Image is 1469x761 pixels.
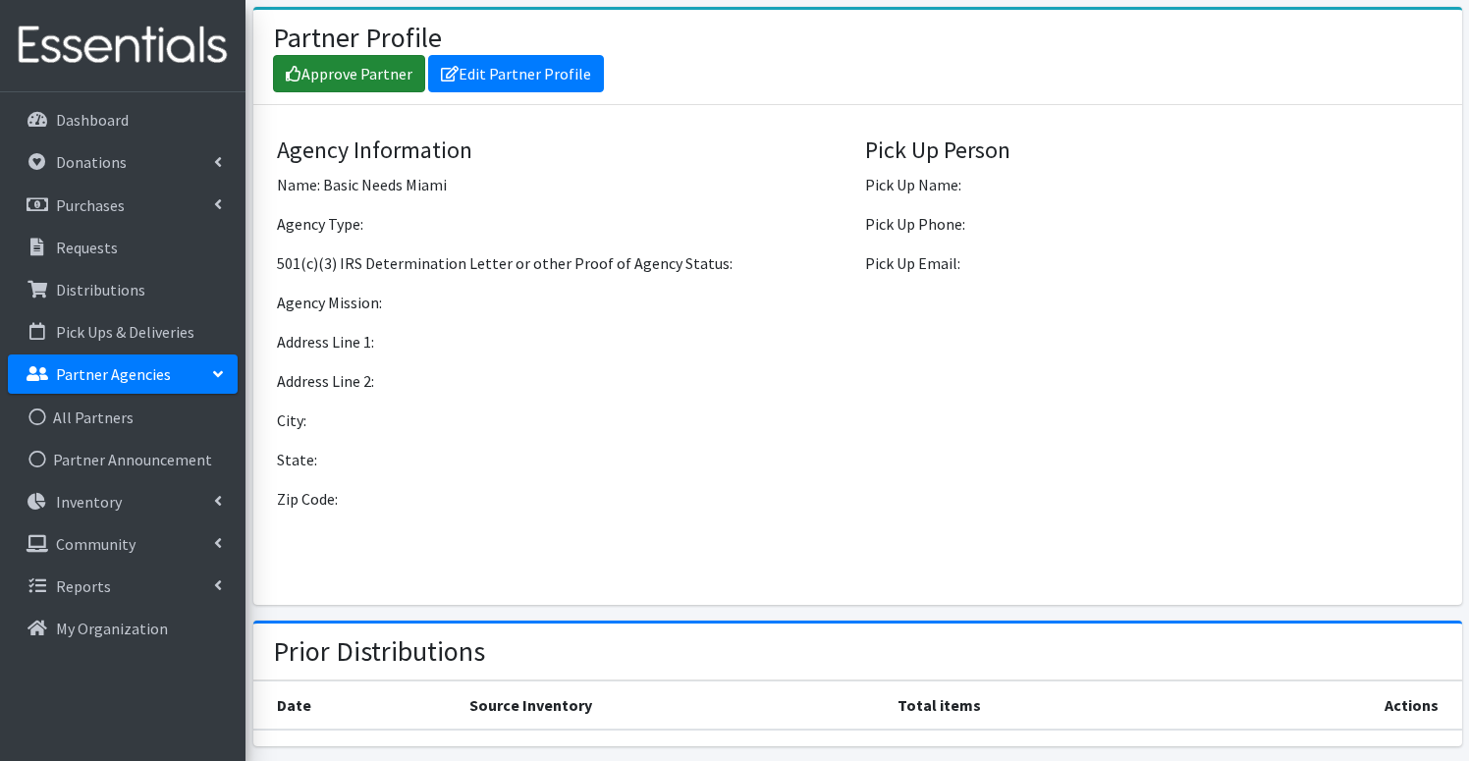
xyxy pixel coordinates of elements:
[277,251,850,275] p: 501(c)(3) IRS Determination Letter or other Proof of Agency Status:
[56,364,171,384] p: Partner Agencies
[277,448,850,471] p: State:
[1200,681,1462,731] th: Actions
[277,136,850,165] h4: Agency Information
[8,354,238,394] a: Partner Agencies
[8,100,238,139] a: Dashboard
[277,408,850,432] p: City:
[273,635,485,669] h2: Prior Distributions
[277,291,850,314] p: Agency Mission:
[56,619,168,638] p: My Organization
[865,173,1439,196] p: Pick Up Name:
[8,609,238,648] a: My Organization
[8,398,238,437] a: All Partners
[8,13,238,79] img: HumanEssentials
[277,330,850,353] p: Address Line 1:
[865,212,1439,236] p: Pick Up Phone:
[8,228,238,267] a: Requests
[8,482,238,521] a: Inventory
[273,22,442,55] h2: Partner Profile
[56,152,127,172] p: Donations
[8,440,238,479] a: Partner Announcement
[253,681,458,731] th: Date
[8,270,238,309] a: Distributions
[277,212,850,236] p: Agency Type:
[8,186,238,225] a: Purchases
[56,195,125,215] p: Purchases
[56,280,145,299] p: Distributions
[56,110,129,130] p: Dashboard
[56,534,136,554] p: Community
[886,681,1199,731] th: Total items
[277,369,850,393] p: Address Line 2:
[8,567,238,606] a: Reports
[277,487,850,511] p: Zip Code:
[8,312,238,352] a: Pick Ups & Deliveries
[458,681,887,731] th: Source Inventory
[56,238,118,257] p: Requests
[273,55,425,92] a: Approve Partner
[56,576,111,596] p: Reports
[8,524,238,564] a: Community
[865,136,1439,165] h4: Pick Up Person
[8,142,238,182] a: Donations
[865,251,1439,275] p: Pick Up Email:
[56,492,122,512] p: Inventory
[428,55,604,92] a: Edit Partner Profile
[56,322,194,342] p: Pick Ups & Deliveries
[277,173,850,196] p: Name: Basic Needs Miami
